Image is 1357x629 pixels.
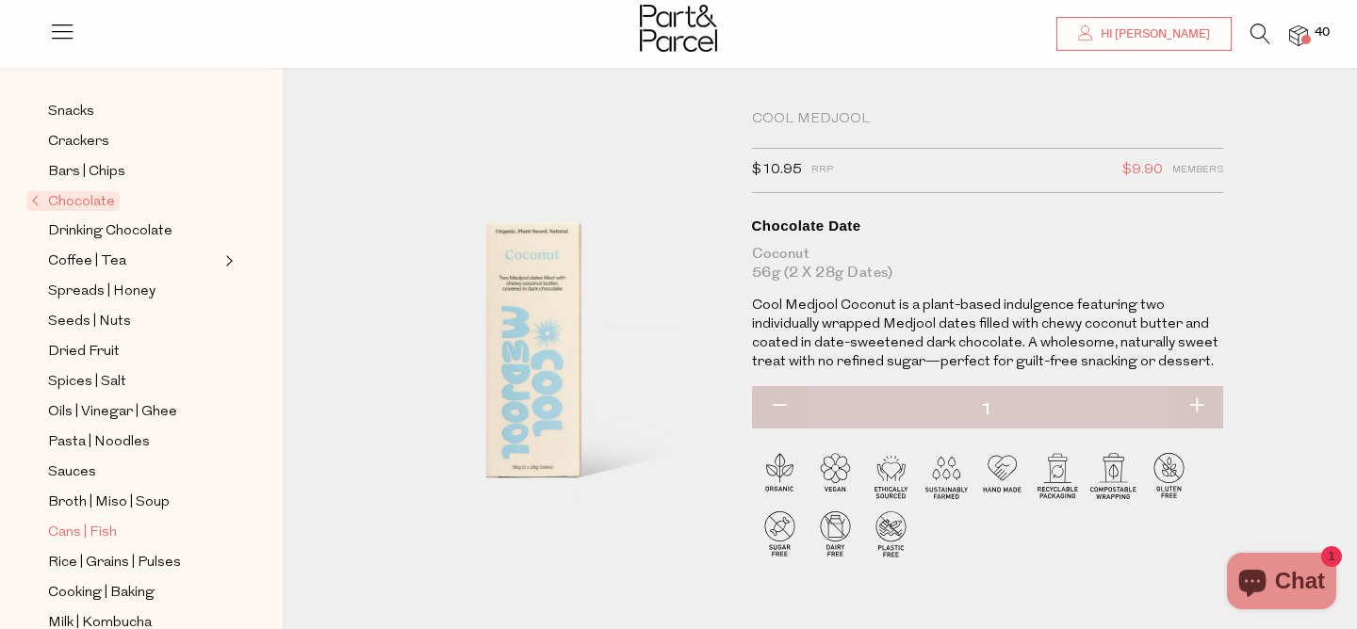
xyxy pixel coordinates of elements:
[1141,447,1197,503] img: P_P-ICONS-Live_Bec_V11_Gluten_Free.svg
[752,110,1223,129] div: Cool Medjool
[48,370,220,394] a: Spices | Salt
[48,582,155,605] span: Cooking | Baking
[752,386,1223,433] input: QTY Chocolate Date
[48,160,220,184] a: Bars | Chips
[863,447,919,503] img: P_P-ICONS-Live_Bec_V11_Ethically_Sourced.svg
[48,100,220,123] a: Snacks
[752,217,1223,235] div: Chocolate Date
[919,447,974,503] img: P_P-ICONS-Live_Bec_V11_Sustainable_Farmed.svg
[808,447,863,503] img: P_P-ICONS-Live_Bec_V11_Vegan.svg
[48,161,125,184] span: Bars | Chips
[48,552,181,574] span: Rice | Grains | Pulses
[752,245,1223,282] div: Coconut 56g (2 x 28g Dates)
[48,461,96,484] span: Sauces
[1289,25,1308,45] a: 40
[48,581,220,605] a: Cooking | Baking
[48,492,170,514] span: Broth | Miso | Soup
[1122,158,1163,183] span: $9.90
[48,220,172,243] span: Drinking Chocolate
[863,506,919,561] img: P_P-ICONS-Live_Bec_V11_Plastic_Free.svg
[48,219,220,243] a: Drinking Chocolate
[48,431,150,454] span: Pasta | Noodles
[1221,553,1342,614] inbox-online-store-chat: Shopify online store chat
[26,191,120,211] span: Chocolate
[221,250,234,272] button: Expand/Collapse Coffee | Tea
[48,371,126,394] span: Spices | Salt
[752,158,802,183] span: $10.95
[48,522,117,544] span: Cans | Fish
[752,447,808,503] img: P_P-ICONS-Live_Bec_V11_Organic.svg
[31,190,220,213] a: Chocolate
[1030,447,1086,503] img: P_P-ICONS-Live_Bec_V11_Recyclable_Packaging.svg
[48,460,220,484] a: Sauces
[752,297,1223,372] p: Cool Medjool Coconut is a plant-based indulgence featuring two individually wrapped Medjool dates...
[48,101,94,123] span: Snacks
[48,310,220,333] a: Seeds | Nuts
[48,281,155,303] span: Spreads | Honey
[48,430,220,454] a: Pasta | Noodles
[752,506,808,561] img: P_P-ICONS-Live_Bec_V11_Sugar_Free.svg
[48,491,220,514] a: Broth | Miso | Soup
[48,250,126,273] span: Coffee | Tea
[339,110,724,563] img: Chocolate Date
[974,447,1030,503] img: P_P-ICONS-Live_Bec_V11_Handmade.svg
[1172,158,1223,183] span: Members
[48,280,220,303] a: Spreads | Honey
[48,130,220,153] a: Crackers
[1310,24,1334,41] span: 40
[48,551,220,574] a: Rice | Grains | Pulses
[48,311,131,333] span: Seeds | Nuts
[48,131,109,153] span: Crackers
[1096,26,1210,42] span: Hi [PERSON_NAME]
[48,521,220,544] a: Cans | Fish
[640,5,717,52] img: Part&Parcel
[48,401,177,424] span: Oils | Vinegar | Ghee
[48,400,220,424] a: Oils | Vinegar | Ghee
[48,341,120,363] span: Dried Fruit
[48,340,220,363] a: Dried Fruit
[1056,17,1232,51] a: Hi [PERSON_NAME]
[811,158,833,183] span: RRP
[48,250,220,273] a: Coffee | Tea
[1086,447,1141,503] img: P_P-ICONS-Live_Bec_V11_Compostable_Wrapping.svg
[808,506,863,561] img: P_P-ICONS-Live_Bec_V11_Dairy_Free.svg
